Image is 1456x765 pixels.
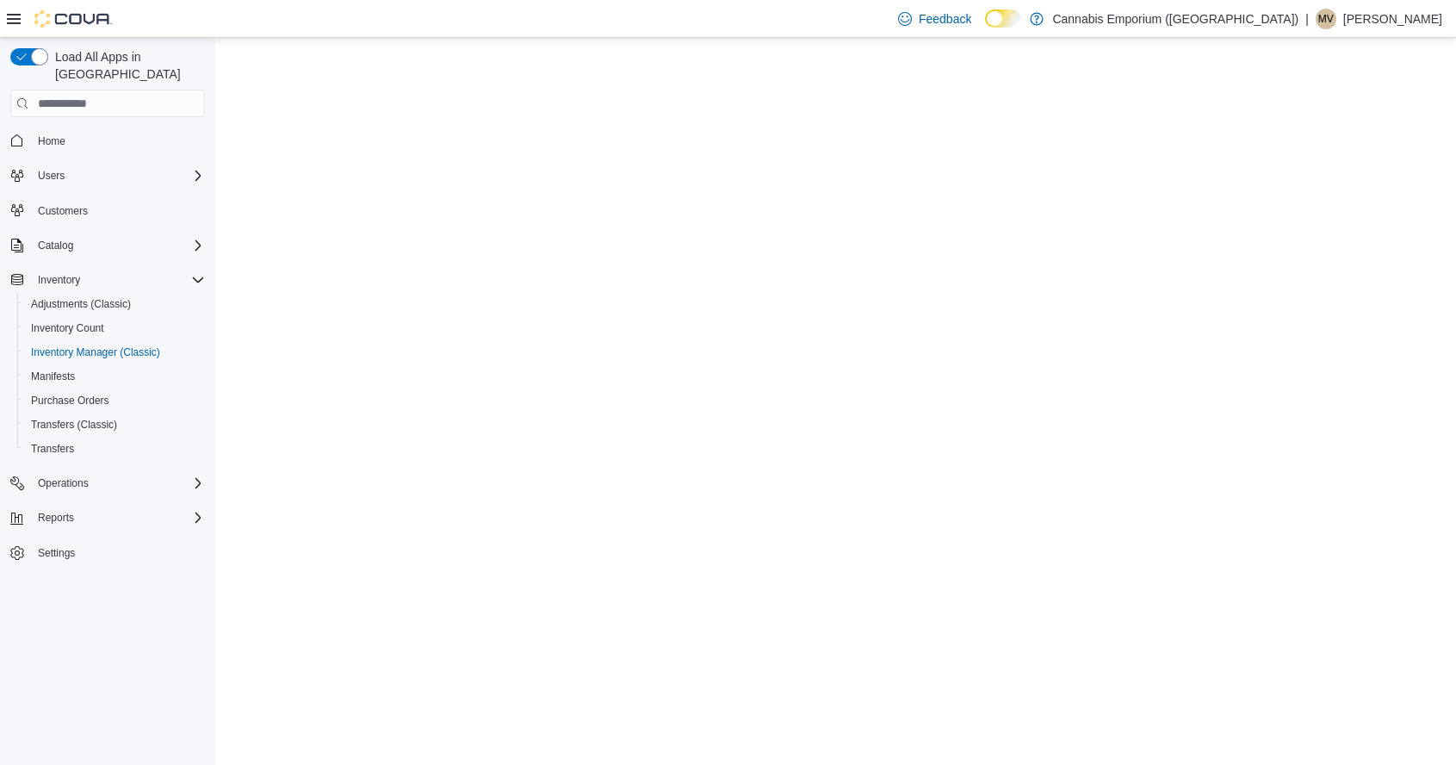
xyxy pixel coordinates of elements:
[31,235,205,256] span: Catalog
[17,364,212,389] button: Manifests
[17,340,212,364] button: Inventory Manager (Classic)
[3,233,212,258] button: Catalog
[31,418,117,432] span: Transfers (Classic)
[31,297,131,311] span: Adjustments (Classic)
[31,442,74,456] span: Transfers
[24,318,205,339] span: Inventory Count
[17,389,212,413] button: Purchase Orders
[31,131,72,152] a: Home
[24,366,205,387] span: Manifests
[38,273,80,287] span: Inventory
[1318,9,1334,29] span: MV
[24,342,205,363] span: Inventory Manager (Classic)
[891,2,978,36] a: Feedback
[31,200,205,221] span: Customers
[31,165,71,186] button: Users
[31,235,80,256] button: Catalog
[31,507,205,528] span: Reports
[38,169,65,183] span: Users
[31,473,205,494] span: Operations
[31,165,205,186] span: Users
[24,318,111,339] a: Inventory Count
[31,473,96,494] button: Operations
[10,121,205,610] nav: Complex example
[1305,9,1309,29] p: |
[3,127,212,152] button: Home
[3,268,212,292] button: Inventory
[24,366,82,387] a: Manifests
[17,413,212,437] button: Transfers (Classic)
[31,507,81,528] button: Reports
[24,342,167,363] a: Inventory Manager (Classic)
[24,390,205,411] span: Purchase Orders
[17,316,212,340] button: Inventory Count
[3,164,212,188] button: Users
[31,321,104,335] span: Inventory Count
[3,198,212,223] button: Customers
[1343,9,1442,29] p: [PERSON_NAME]
[38,476,89,490] span: Operations
[31,394,109,407] span: Purchase Orders
[919,10,971,28] span: Feedback
[31,543,82,563] a: Settings
[24,390,116,411] a: Purchase Orders
[17,437,212,461] button: Transfers
[31,270,205,290] span: Inventory
[38,511,74,525] span: Reports
[17,292,212,316] button: Adjustments (Classic)
[31,370,75,383] span: Manifests
[24,438,205,459] span: Transfers
[31,542,205,563] span: Settings
[48,48,205,83] span: Load All Apps in [GEOGRAPHIC_DATA]
[31,270,87,290] button: Inventory
[31,201,95,221] a: Customers
[34,10,112,28] img: Cova
[3,506,212,530] button: Reports
[3,540,212,565] button: Settings
[31,129,205,151] span: Home
[38,239,73,252] span: Catalog
[38,134,65,148] span: Home
[24,438,81,459] a: Transfers
[3,471,212,495] button: Operations
[31,345,160,359] span: Inventory Manager (Classic)
[985,9,1021,28] input: Dark Mode
[24,414,205,435] span: Transfers (Classic)
[38,546,75,560] span: Settings
[1052,9,1298,29] p: Cannabis Emporium ([GEOGRAPHIC_DATA])
[24,294,205,314] span: Adjustments (Classic)
[24,294,138,314] a: Adjustments (Classic)
[24,414,124,435] a: Transfers (Classic)
[1316,9,1336,29] div: Michael Valentin
[38,204,88,218] span: Customers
